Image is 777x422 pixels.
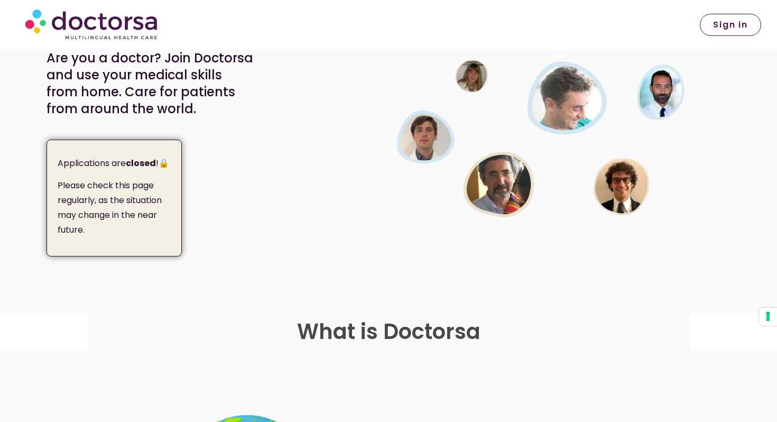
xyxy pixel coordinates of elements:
h2: What is Doctorsa [92,319,684,344]
p: Please check this page regularly, as the situation may change in the near future. [58,178,174,237]
strong: closed [126,157,156,169]
button: Your consent preferences for tracking technologies [759,308,777,326]
p: Are you a doctor? Join Doctorsa and use your medical skills from home. Care for patients from aro... [47,50,254,117]
span: Sign in [713,21,748,29]
p: Applications are !🔒 [58,156,174,171]
a: Sign in [700,14,761,36]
